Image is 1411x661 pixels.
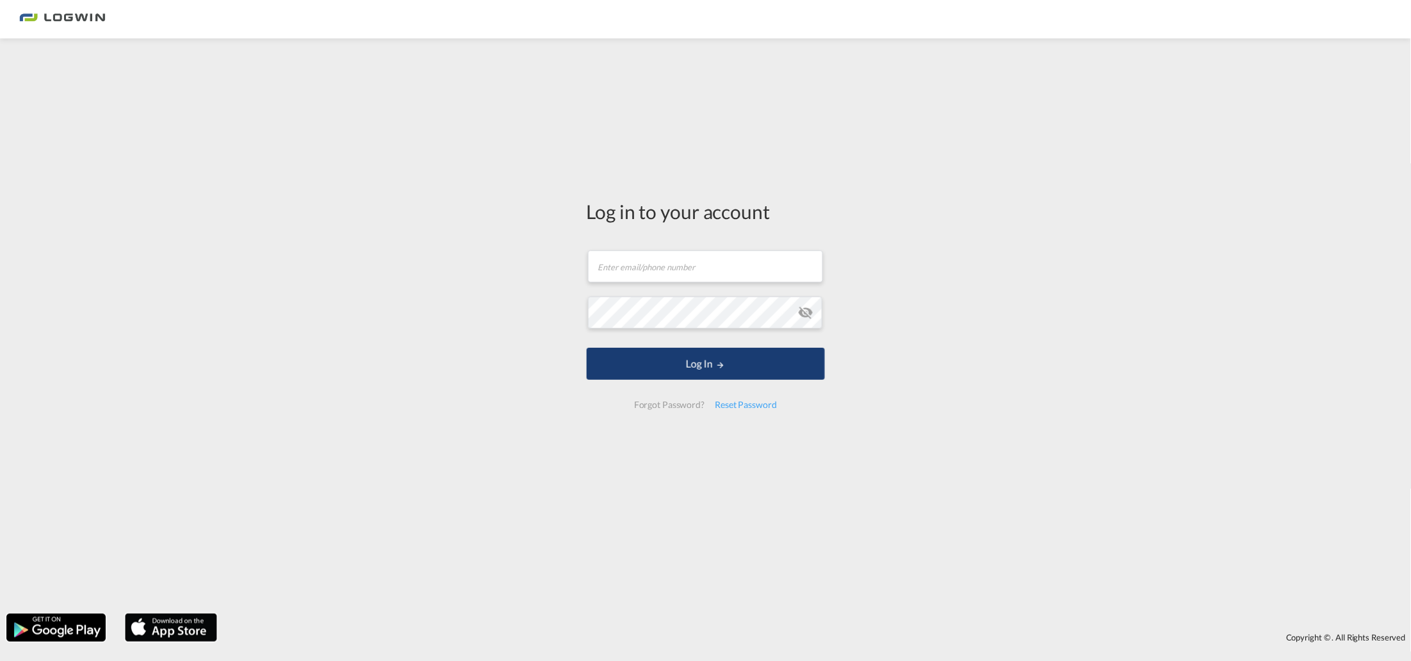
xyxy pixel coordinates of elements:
[124,612,218,643] img: apple.png
[587,198,825,225] div: Log in to your account
[19,5,106,34] img: bc73a0e0d8c111efacd525e4c8ad7d32.png
[224,626,1411,648] div: Copyright © . All Rights Reserved
[629,393,710,416] div: Forgot Password?
[5,612,107,643] img: google.png
[798,305,813,320] md-icon: icon-eye-off
[710,393,782,416] div: Reset Password
[588,250,823,282] input: Enter email/phone number
[587,348,825,380] button: LOGIN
